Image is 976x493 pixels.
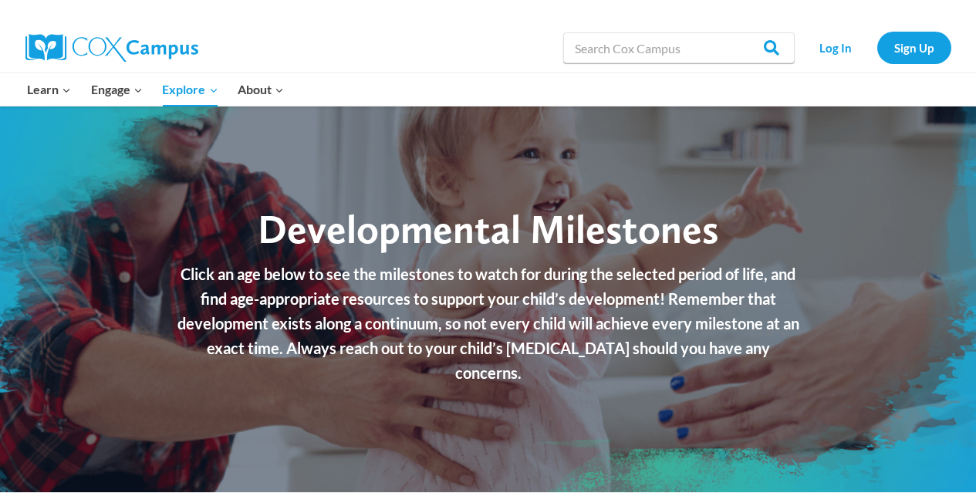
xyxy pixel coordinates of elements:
p: Click an age below to see the milestones to watch for during the selected period of life, and fin... [176,262,801,385]
a: Log In [802,32,870,63]
span: Developmental Milestones [258,204,718,253]
span: Engage [91,79,143,100]
span: Explore [162,79,218,100]
span: Learn [27,79,71,100]
img: Cox Campus [25,34,198,62]
a: Sign Up [877,32,951,63]
input: Search Cox Campus [563,32,795,63]
span: About [238,79,284,100]
nav: Secondary Navigation [802,32,951,63]
nav: Primary Navigation [18,73,294,106]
